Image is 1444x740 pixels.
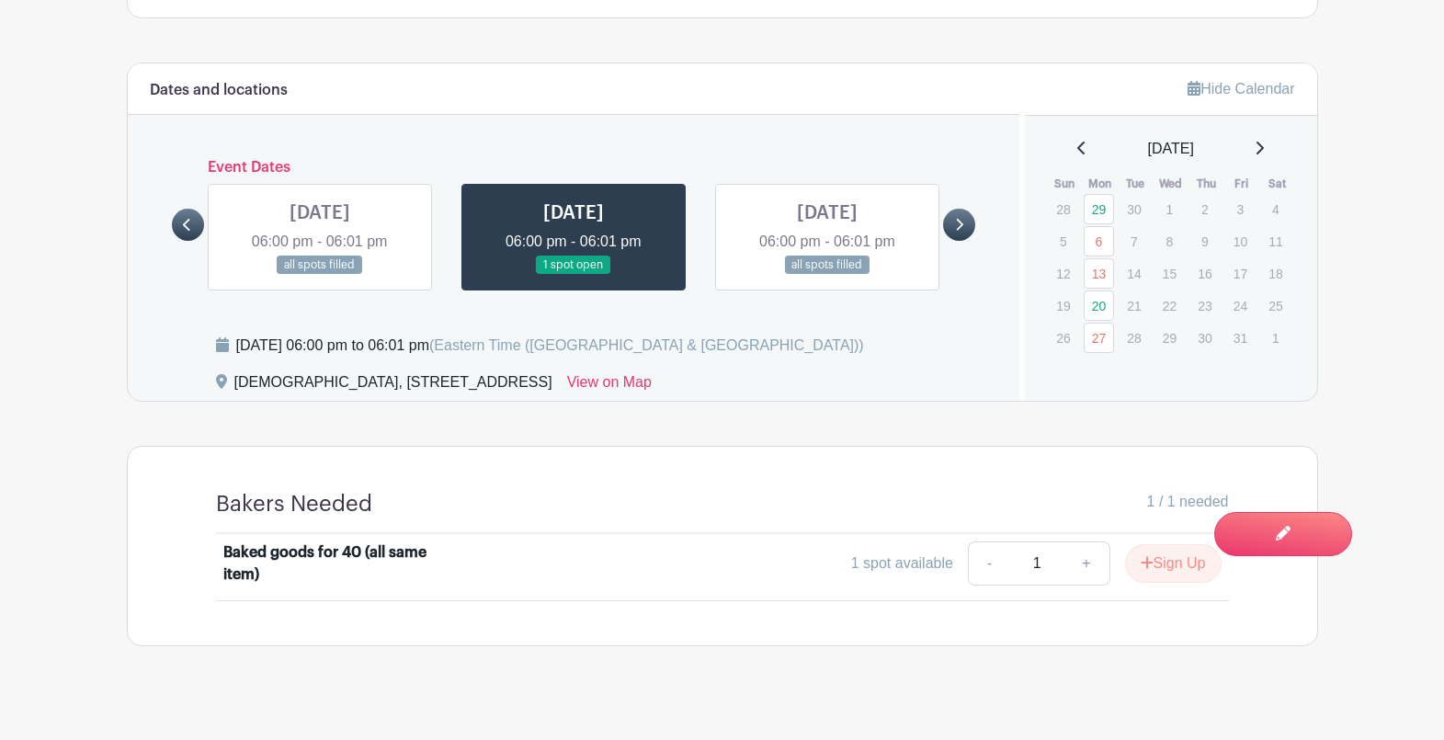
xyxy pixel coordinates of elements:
[1154,175,1189,193] th: Wed
[1063,541,1109,586] a: +
[1225,195,1256,223] p: 3
[1083,175,1119,193] th: Mon
[1084,258,1114,289] a: 13
[1260,324,1291,352] p: 1
[1147,491,1229,513] span: 1 / 1 needed
[1119,195,1149,223] p: 30
[1154,227,1185,256] p: 8
[1048,324,1078,352] p: 26
[1189,324,1220,352] p: 30
[1148,138,1194,160] span: [DATE]
[1084,226,1114,256] a: 6
[223,541,451,586] div: Baked goods for 40 (all same item)
[429,337,864,353] span: (Eastern Time ([GEOGRAPHIC_DATA] & [GEOGRAPHIC_DATA]))
[1048,259,1078,288] p: 12
[204,159,944,176] h6: Event Dates
[1259,175,1295,193] th: Sat
[968,541,1010,586] a: -
[1189,291,1220,320] p: 23
[1189,227,1220,256] p: 9
[1260,259,1291,288] p: 18
[1154,195,1185,223] p: 1
[1125,544,1222,583] button: Sign Up
[234,371,552,401] div: [DEMOGRAPHIC_DATA], [STREET_ADDRESS]
[1260,227,1291,256] p: 11
[1048,195,1078,223] p: 28
[1084,323,1114,353] a: 27
[567,371,652,401] a: View on Map
[1154,259,1185,288] p: 15
[1260,291,1291,320] p: 25
[1260,195,1291,223] p: 4
[1084,194,1114,224] a: 29
[1119,227,1149,256] p: 7
[851,552,953,575] div: 1 spot available
[1047,175,1083,193] th: Sun
[1225,259,1256,288] p: 17
[1048,227,1078,256] p: 5
[1189,259,1220,288] p: 16
[1048,291,1078,320] p: 19
[1188,175,1224,193] th: Thu
[1225,324,1256,352] p: 31
[1225,227,1256,256] p: 10
[1154,324,1185,352] p: 29
[1154,291,1185,320] p: 22
[216,491,372,518] h4: Bakers Needed
[150,82,288,99] h6: Dates and locations
[1225,291,1256,320] p: 24
[1119,324,1149,352] p: 28
[1084,290,1114,321] a: 20
[236,335,864,357] div: [DATE] 06:00 pm to 06:01 pm
[1224,175,1260,193] th: Fri
[1118,175,1154,193] th: Tue
[1189,195,1220,223] p: 2
[1188,81,1294,97] a: Hide Calendar
[1119,291,1149,320] p: 21
[1119,259,1149,288] p: 14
